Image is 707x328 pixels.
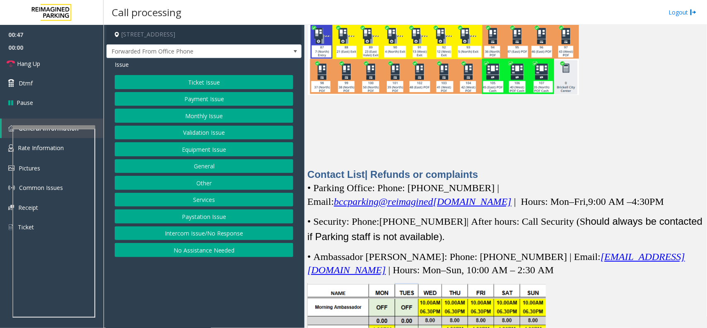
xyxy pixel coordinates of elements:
span: Pause [17,98,33,107]
button: No Assistance Needed [115,243,293,257]
img: 'icon' [8,144,14,152]
button: Equipment Issue [115,142,293,156]
img: 'icon' [8,125,14,131]
span: [PHONE_NUMBER] [379,216,467,227]
button: Validation Issue [115,126,293,140]
span: Contact List [307,169,365,180]
span: 9 [589,196,594,207]
span: P [650,196,655,207]
button: Intercom Issue/No Response [115,226,293,241]
button: Other [115,176,293,190]
span: bccparking@re [334,196,396,207]
button: General [115,159,293,173]
span: :00 AM – [594,196,632,207]
span: • Parking Office: Phone: [PHONE_NUMBER] | Email: [307,182,499,207]
span: 0 [645,196,650,207]
button: Paystation Issue [115,209,293,224]
span: Hours: Mon– [521,196,574,207]
img: 'icon' [8,165,14,171]
span: | Refunds or complaints [365,169,478,180]
img: 'icon' [8,185,15,191]
span: | After hours: Call Security (S [467,216,586,227]
img: 'icon' [8,224,14,231]
a: General Information [2,119,104,138]
span: • Ambassador [PERSON_NAME]: Phone: [PHONE_NUMBER] | Email: [307,251,601,262]
span: [DOMAIN_NAME] [433,196,512,207]
span: , [586,196,589,207]
span: 3 [640,196,645,207]
span: Hang Up [17,59,40,68]
span: | Hours: Mon–Sun, 10:00 AM – 2:30 AM [388,265,554,275]
span: 4 [632,196,637,207]
button: Payment Issue [115,92,293,106]
button: Services [115,193,293,207]
span: Issue [115,60,129,69]
span: Forwarded From Office Phone [107,45,262,58]
h4: [STREET_ADDRESS] [106,25,302,44]
button: Ticket Issue [115,75,293,89]
h3: Call processing [108,2,186,22]
span: Fri [574,196,586,207]
button: Monthly Issue [115,109,293,123]
img: 'icon' [8,205,14,210]
img: logout [690,8,697,17]
span: • Security: Phone: [307,216,379,227]
span: : [637,196,640,207]
span: General Information [19,124,79,132]
a: Logout [668,8,697,17]
span: imagined [396,196,433,207]
span: M [655,196,664,207]
span: Dtmf [19,79,33,87]
span: | [514,196,516,207]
